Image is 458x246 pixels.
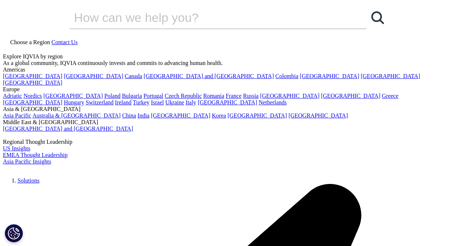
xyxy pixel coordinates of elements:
[64,73,123,79] a: [GEOGRAPHIC_DATA]
[289,112,348,119] a: [GEOGRAPHIC_DATA]
[361,73,420,79] a: [GEOGRAPHIC_DATA]
[137,112,149,119] a: India
[198,99,257,105] a: [GEOGRAPHIC_DATA]
[3,99,62,105] a: [GEOGRAPHIC_DATA]
[32,112,121,119] a: Australia & [GEOGRAPHIC_DATA]
[43,93,103,99] a: [GEOGRAPHIC_DATA]
[226,93,242,99] a: France
[300,73,359,79] a: [GEOGRAPHIC_DATA]
[5,224,23,242] button: Cookies Settings
[3,60,455,66] div: As a global community, IQVIA continuously invests and commits to advancing human health.
[203,93,224,99] a: Romania
[367,7,388,28] a: Search
[3,73,62,79] a: [GEOGRAPHIC_DATA]
[3,106,455,112] div: Asia & [GEOGRAPHIC_DATA]
[151,112,210,119] a: [GEOGRAPHIC_DATA]
[185,99,196,105] a: Italy
[3,80,62,86] a: [GEOGRAPHIC_DATA]
[275,73,298,79] a: Colombia
[122,93,142,99] a: Bulgaria
[3,119,455,126] div: Middle East & [GEOGRAPHIC_DATA]
[64,99,84,105] a: Hungary
[151,99,164,105] a: Israel
[165,93,202,99] a: Czech Republic
[371,11,384,24] svg: Search
[259,99,287,105] a: Netherlands
[144,93,163,99] a: Portugal
[115,99,132,105] a: Ireland
[133,99,150,105] a: Turkey
[70,7,346,28] input: Search
[3,66,455,73] div: Americas
[212,112,226,119] a: Korea
[51,39,78,45] a: Contact Us
[23,93,42,99] a: Nordics
[104,93,120,99] a: Poland
[3,53,455,60] div: Explore IQVIA by region
[86,99,113,105] a: Switzerland
[3,86,455,93] div: Europe
[227,112,287,119] a: [GEOGRAPHIC_DATA]
[243,93,259,99] a: Russia
[125,73,142,79] a: Canada
[382,93,398,99] a: Greece
[3,93,22,99] a: Adriatic
[165,99,184,105] a: Ukraine
[3,112,31,119] a: Asia Pacific
[10,39,50,45] span: Choose a Region
[3,126,133,132] a: [GEOGRAPHIC_DATA] and [GEOGRAPHIC_DATA]
[144,73,274,79] a: [GEOGRAPHIC_DATA] and [GEOGRAPHIC_DATA]
[122,112,136,119] a: China
[321,93,380,99] a: [GEOGRAPHIC_DATA]
[260,93,320,99] a: [GEOGRAPHIC_DATA]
